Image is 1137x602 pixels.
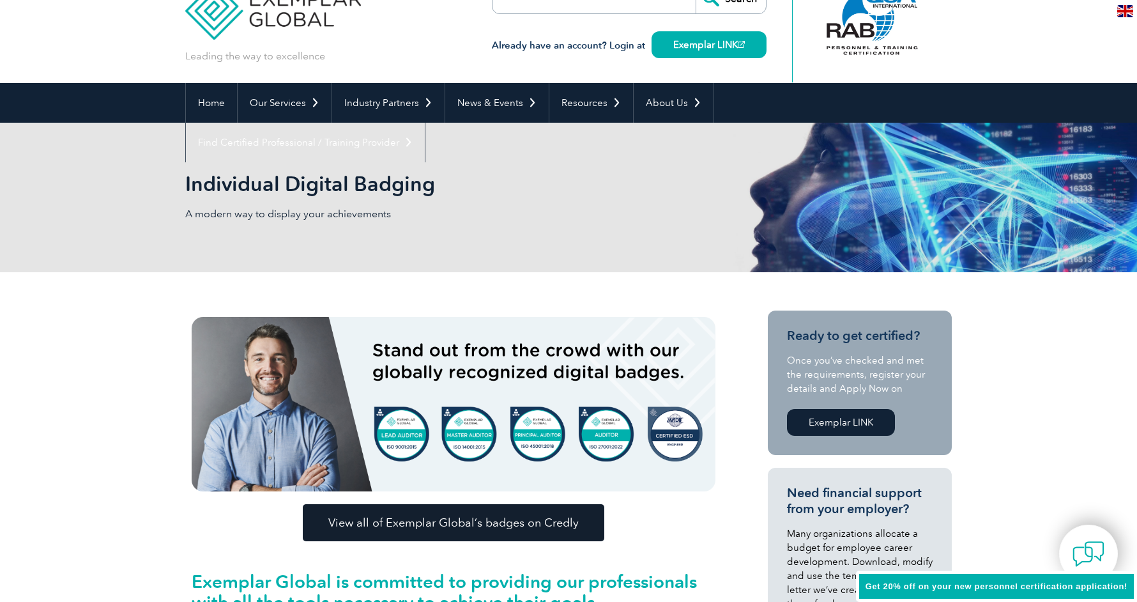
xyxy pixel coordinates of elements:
h3: Already have an account? Login at [492,38,767,54]
a: Find Certified Professional / Training Provider [186,123,425,162]
a: About Us [634,83,713,123]
p: Leading the way to excellence [185,49,325,63]
a: Exemplar LINK [652,31,767,58]
p: Once you’ve checked and met the requirements, register your details and Apply Now on [787,353,933,396]
span: Get 20% off on your new personnel certification application! [866,582,1127,591]
h2: Individual Digital Badging [185,174,722,194]
a: Home [186,83,237,123]
a: View all of Exemplar Global’s badges on Credly [303,504,604,541]
h3: Ready to get certified? [787,328,933,344]
h3: Need financial support from your employer? [787,485,933,517]
img: badges [192,317,715,491]
a: Industry Partners [332,83,445,123]
img: contact-chat.png [1072,538,1104,570]
img: en [1117,5,1133,17]
span: View all of Exemplar Global’s badges on Credly [328,517,579,529]
img: open_square.png [738,41,745,48]
a: News & Events [445,83,549,123]
p: A modern way to display your achievements [185,207,568,221]
a: Resources [549,83,633,123]
a: Exemplar LINK [787,409,895,436]
a: Our Services [238,83,332,123]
